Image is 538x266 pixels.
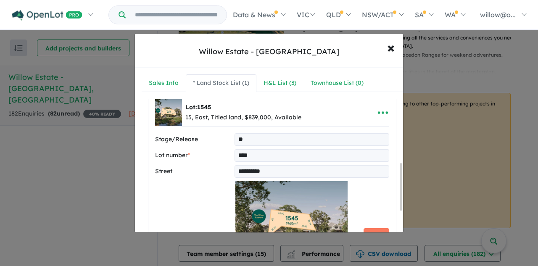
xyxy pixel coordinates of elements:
[155,150,231,161] label: Lot number
[193,78,249,88] div: * Land Stock List ( 1 )
[12,10,82,21] img: Openlot PRO Logo White
[480,11,516,19] span: willow@o...
[155,134,231,145] label: Stage/Release
[155,99,182,126] img: Willow%20Estate%20-%20Gisborne%20-%20Lot%201545___1730351612.jpg
[185,103,211,111] b: Lot:
[197,103,211,111] span: 1545
[364,228,389,240] button: Remove
[235,181,348,265] img: Willow Estate - Gisborne - Lot 1545
[185,113,301,123] div: 15, East, Titled land, $839,000, Available
[127,6,225,24] input: Try estate name, suburb, builder or developer
[311,78,364,88] div: Townhouse List ( 0 )
[149,78,179,88] div: Sales Info
[264,78,296,88] div: H&L List ( 3 )
[199,46,339,57] div: Willow Estate - [GEOGRAPHIC_DATA]
[155,166,231,176] label: Street
[387,38,395,56] span: ×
